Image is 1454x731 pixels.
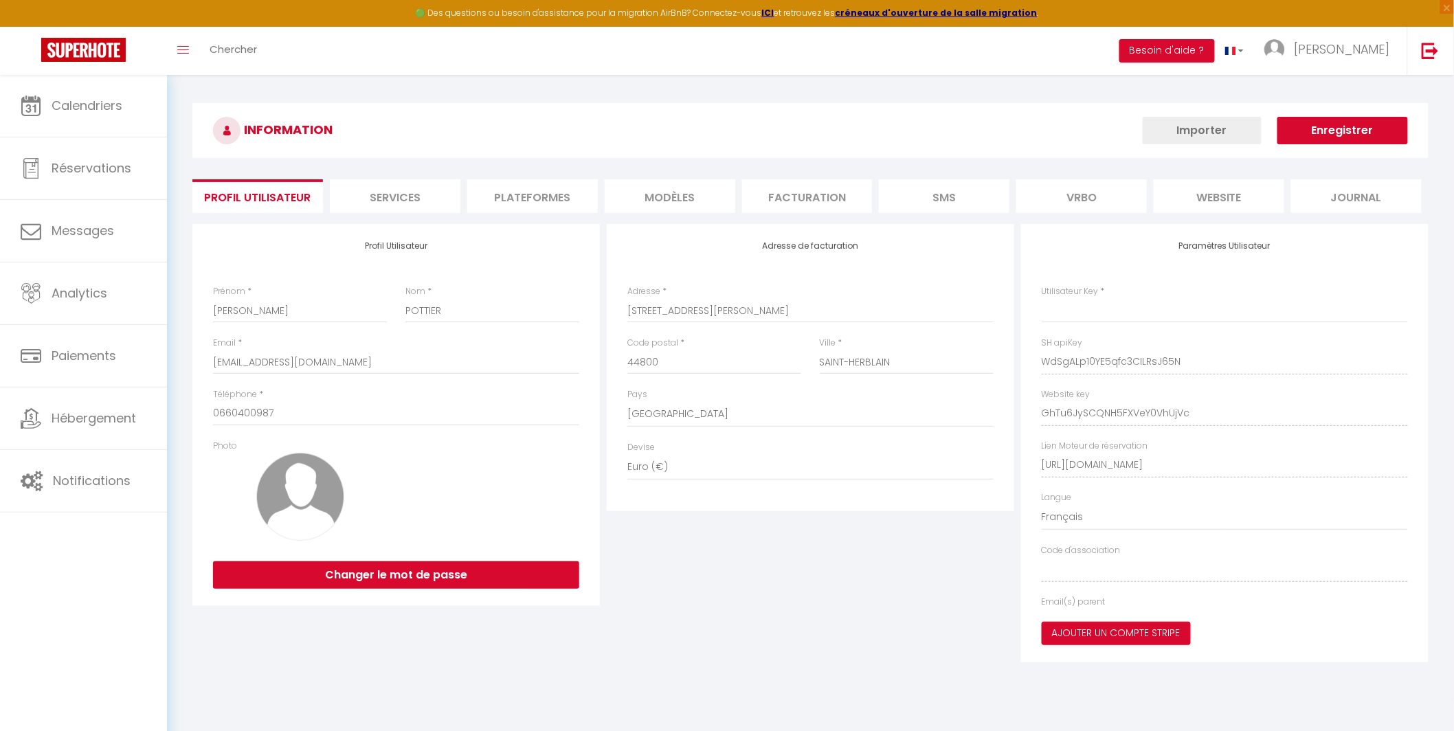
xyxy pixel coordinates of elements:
label: Email(s) parent [1042,596,1106,609]
span: Notifications [53,472,131,489]
button: Ouvrir le widget de chat LiveChat [11,5,52,47]
label: Utilisateur Key [1042,285,1099,298]
li: Services [330,179,460,213]
label: Nom [405,285,425,298]
span: Messages [52,222,114,239]
span: Paiements [52,347,116,364]
label: Ville [820,337,836,350]
li: Plateformes [467,179,598,213]
label: Devise [627,441,655,454]
a: ICI [762,7,774,19]
span: [PERSON_NAME] [1294,41,1390,58]
img: Super Booking [41,38,126,62]
label: Photo [213,440,237,453]
span: Chercher [210,42,257,56]
h4: Adresse de facturation [627,241,994,251]
span: Réservations [52,159,131,177]
li: SMS [879,179,1009,213]
h4: Profil Utilisateur [213,241,579,251]
label: Adresse [627,285,660,298]
label: Langue [1042,491,1072,504]
button: Importer [1143,117,1262,144]
li: Profil Utilisateur [192,179,323,213]
label: Website key [1042,388,1090,401]
span: Analytics [52,284,107,302]
label: Code postal [627,337,678,350]
label: Prénom [213,285,245,298]
li: Journal [1291,179,1422,213]
h4: Paramètres Utilisateur [1042,241,1408,251]
label: Téléphone [213,388,257,401]
li: Vrbo [1016,179,1147,213]
img: ... [1264,39,1285,60]
span: Hébergement [52,409,136,427]
img: logout [1422,42,1439,59]
a: ... [PERSON_NAME] [1254,27,1407,75]
li: website [1154,179,1284,213]
label: Email [213,337,236,350]
label: SH apiKey [1042,337,1083,350]
a: Chercher [199,27,267,75]
h3: INFORMATION [192,103,1429,158]
button: Besoin d'aide ? [1119,39,1215,63]
label: Code d'association [1042,544,1121,557]
button: Changer le mot de passe [213,561,579,589]
label: Pays [627,388,647,401]
label: Lien Moteur de réservation [1042,440,1148,453]
li: MODÈLES [605,179,735,213]
a: créneaux d'ouverture de la salle migration [836,7,1038,19]
button: Ajouter un compte Stripe [1042,622,1191,645]
span: Calendriers [52,97,122,114]
li: Facturation [742,179,873,213]
button: Enregistrer [1277,117,1408,144]
img: avatar.png [256,453,344,541]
